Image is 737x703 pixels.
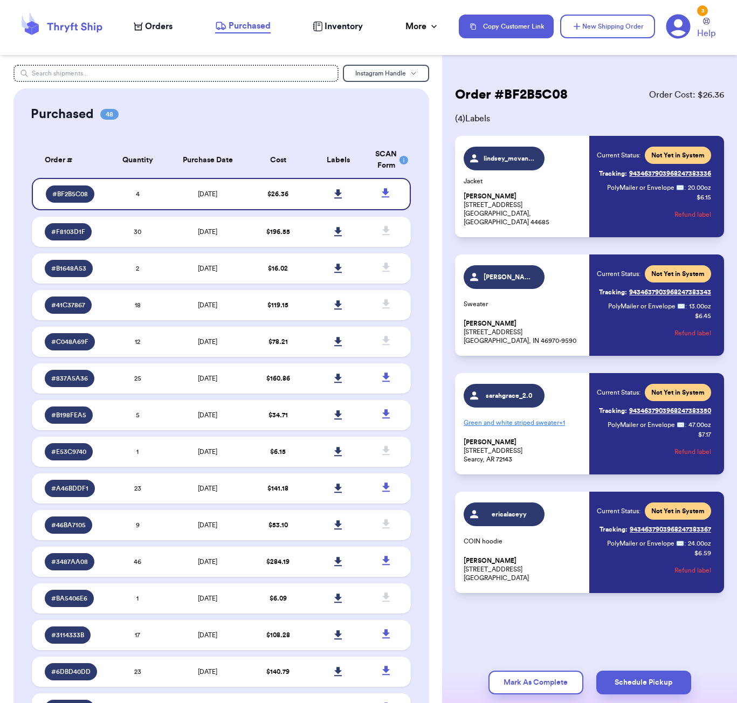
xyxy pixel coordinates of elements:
span: # 3487AA08 [51,557,88,566]
span: [DATE] [198,339,217,345]
span: PolyMailer or Envelope ✉️ [607,540,684,547]
span: 4 [136,191,140,197]
span: [DATE] [198,485,217,492]
th: Order # [32,142,108,178]
span: $ 119.15 [267,302,288,308]
span: 2 [136,265,139,272]
span: [DATE] [198,595,217,602]
span: [DATE] [198,559,217,565]
button: Refund label [674,559,711,582]
span: Instagram Handle [355,70,406,77]
button: New Shipping Order [560,15,655,38]
span: $ 26.36 [267,191,288,197]
button: Refund label [674,321,711,345]
button: Copy Customer Link [459,15,554,38]
p: Jacket [464,177,583,185]
span: # BA5406E6 [51,594,87,603]
span: ericalaceyy [484,510,535,519]
span: # B198FEA5 [51,411,86,419]
span: # C048A69F [51,337,88,346]
span: Current Status: [597,388,640,397]
span: 46 [134,559,141,565]
th: Labels [308,142,369,178]
th: Quantity [107,142,168,178]
button: Mark As Complete [488,671,583,694]
button: Schedule Pickup [596,671,691,694]
span: Not Yet in System [651,270,705,278]
a: Tracking:9434637903968247383350 [599,402,711,419]
span: Not Yet in System [651,507,705,515]
a: Help [697,18,715,40]
h2: Purchased [31,106,94,123]
span: [DATE] [198,302,217,308]
span: Tracking: [599,169,627,178]
p: [STREET_ADDRESS] [GEOGRAPHIC_DATA], [GEOGRAPHIC_DATA] 44685 [464,192,583,226]
span: 9 [136,522,140,528]
span: 5 [136,412,140,418]
p: $ 7.17 [698,430,711,439]
span: [PERSON_NAME] [484,273,535,281]
span: $ 6.09 [270,595,287,602]
span: PolyMailer or Envelope ✉️ [608,303,685,309]
span: [DATE] [198,229,217,235]
span: 24.00 oz [688,539,711,548]
span: Order Cost: $ 26.36 [649,88,724,101]
span: 12 [135,339,140,345]
span: PolyMailer or Envelope ✉️ [608,422,685,428]
span: : [684,183,686,192]
span: Help [697,27,715,40]
span: $ 108.28 [266,632,290,638]
h2: Order # BF2B5C08 [455,86,568,104]
span: 25 [134,375,141,382]
a: Orders [134,20,173,33]
p: [STREET_ADDRESS] Searcy, AR 72143 [464,438,583,464]
span: Not Yet in System [651,151,705,160]
span: 23 [134,485,141,492]
a: Tracking:9434637903968247383336 [599,165,711,182]
a: Inventory [313,20,363,33]
button: Refund label [674,440,711,464]
span: 13.00 oz [689,302,711,311]
span: sarahgrace_2.0 [484,391,535,400]
span: [DATE] [198,668,217,675]
a: 3 [666,14,691,39]
span: $ 6.15 [270,449,286,455]
span: [DATE] [198,375,217,382]
span: : [685,302,687,311]
span: # 837A5A36 [51,374,88,383]
span: PolyMailer or Envelope ✉️ [607,184,684,191]
span: # A46BDDF1 [51,484,88,493]
span: 17 [135,632,140,638]
span: # 6DBD40DD [51,667,91,676]
span: $ 78.21 [268,339,288,345]
span: [DATE] [198,412,217,418]
span: 1 [136,595,139,602]
span: Tracking: [599,406,627,415]
span: Orders [145,20,173,33]
span: # E53C9740 [51,447,86,456]
span: $ 34.71 [268,412,288,418]
p: $ 6.45 [695,312,711,320]
span: : [685,421,686,429]
input: Search shipments... [13,65,339,82]
th: Cost [247,142,308,178]
span: 30 [134,229,141,235]
span: [DATE] [198,632,217,638]
div: SCAN Form [375,149,397,171]
p: [STREET_ADDRESS] [GEOGRAPHIC_DATA] [464,556,583,582]
span: 47.00 oz [688,421,711,429]
span: Inventory [325,20,363,33]
span: $ 141.18 [267,485,288,492]
p: Green and white striped sweater [464,414,583,431]
p: [STREET_ADDRESS] [GEOGRAPHIC_DATA], IN 46970-9590 [464,319,583,345]
p: COIN hoodie [464,537,583,546]
a: Tracking:9434637903968247383343 [599,284,711,301]
span: [DATE] [198,449,217,455]
span: [DATE] [198,191,217,197]
span: 48 [100,109,119,120]
span: Not Yet in System [651,388,705,397]
span: [PERSON_NAME] [464,438,516,446]
span: 18 [135,302,141,308]
span: [PERSON_NAME] [464,557,516,565]
button: Refund label [674,203,711,226]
